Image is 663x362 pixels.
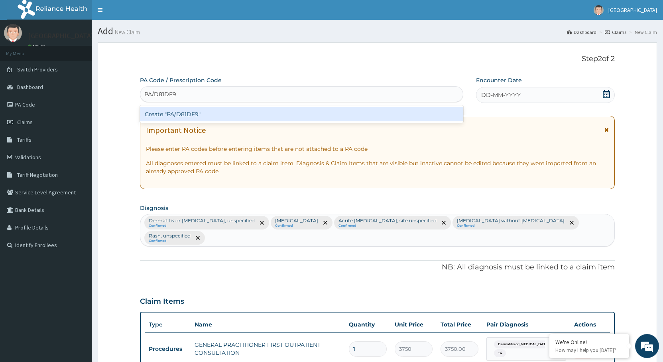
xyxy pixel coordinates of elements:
img: User Image [4,24,22,42]
td: Procedures [145,342,191,356]
span: remove selection option [440,219,447,226]
label: Diagnosis [140,204,168,212]
th: Quantity [345,317,391,332]
p: Rash, unspecified [149,233,191,239]
span: Claims [17,119,33,126]
a: Dashboard [567,29,596,36]
small: Confirmed [457,224,565,228]
p: All diagnoses entered must be linked to a claim item. Diagnosis & Claim Items that are visible bu... [146,159,609,175]
th: Unit Price [391,317,437,332]
img: User Image [594,5,604,15]
h3: Claim Items [140,297,184,306]
li: New Claim [627,29,657,36]
small: Confirmed [338,224,437,228]
th: Pair Diagnosis [482,317,570,332]
textarea: Type your message and hit 'Enter' [4,218,152,246]
p: NB: All diagnosis must be linked to a claim item [140,262,615,273]
th: Name [191,317,345,332]
span: remove selection option [568,219,575,226]
h1: Important Notice [146,126,206,135]
p: [MEDICAL_DATA] without [MEDICAL_DATA] [457,218,565,224]
span: DD-MM-YYYY [481,91,521,99]
span: Tariffs [17,136,31,143]
span: + 4 [494,349,506,357]
th: Actions [570,317,610,332]
span: We're online! [46,101,110,181]
a: Online [28,44,47,49]
p: How may I help you today? [555,347,623,354]
p: Acute [MEDICAL_DATA], site unspecified [338,218,437,224]
span: remove selection option [194,234,201,241]
h1: Add [98,26,657,36]
div: Create "PA/D81DF9" [140,107,463,121]
span: Dashboard [17,83,43,91]
span: Tariff Negotiation [17,171,58,178]
span: remove selection option [322,219,329,226]
small: Confirmed [275,224,318,228]
small: New Claim [113,29,140,35]
p: Step 2 of 2 [140,55,615,63]
label: PA Code / Prescription Code [140,76,222,84]
p: Dermatitis or [MEDICAL_DATA], unspecified [149,218,255,224]
label: Encounter Date [476,76,522,84]
div: Minimize live chat window [131,4,150,23]
span: Dermatitis or [MEDICAL_DATA], unspecif... [494,340,571,348]
th: Type [145,317,191,332]
p: Please enter PA codes before entering items that are not attached to a PA code [146,145,609,153]
small: Confirmed [149,224,255,228]
span: Switch Providers [17,66,58,73]
span: [GEOGRAPHIC_DATA] [608,6,657,14]
th: Total Price [437,317,482,332]
p: [GEOGRAPHIC_DATA] [28,32,94,40]
span: remove selection option [258,219,266,226]
div: We're Online! [555,338,623,346]
td: GENERAL PRACTITIONER FIRST OUTPATIENT CONSULTATION [191,337,345,361]
img: d_794563401_company_1708531726252_794563401 [15,40,32,60]
a: Claims [605,29,626,36]
div: Chat with us now [41,45,134,55]
small: Confirmed [149,239,191,243]
p: [MEDICAL_DATA] [275,218,318,224]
